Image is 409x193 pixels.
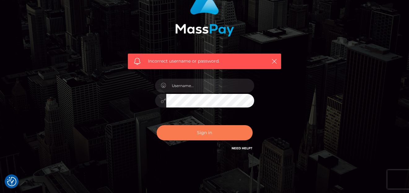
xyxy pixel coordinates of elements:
[7,177,16,186] button: Consent Preferences
[166,79,254,93] input: Username...
[7,177,16,186] img: Revisit consent button
[157,125,253,140] button: Sign in
[232,146,253,150] a: Need Help?
[148,58,261,64] span: Incorrect username or password.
